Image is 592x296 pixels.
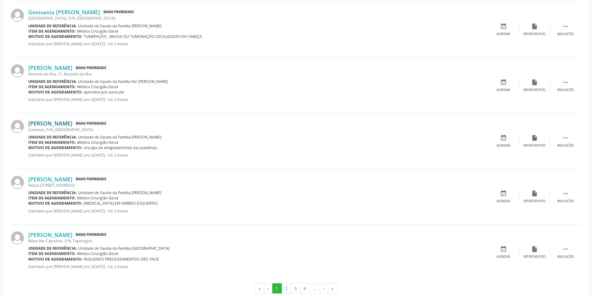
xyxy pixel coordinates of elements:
i:  [562,190,569,197]
b: Item de agendamento: [28,251,76,256]
img: img [11,176,24,189]
div: Nova dos Cajueiros, S/N, Taperagua [28,238,488,244]
span: Baixa Prioridade [102,9,135,16]
button: Go to page 4 [300,283,310,294]
p: Solicitado por [PERSON_NAME] em 2[DATE] - há 2 meses [28,97,488,102]
span: Unidade de Saude da Familia [PERSON_NAME] [78,190,161,195]
span: Unidade de Saude da Familia Ver [PERSON_NAME] [78,79,168,84]
i: event_available [500,23,507,30]
div: Recanto da Ilha, 11, Recanto da Ilha [28,71,488,77]
span: Médico Cirurgião Geral [77,140,118,145]
button: Go to page 1 [272,283,282,294]
span: Médico Cirurgião Geral [77,251,118,256]
p: Solicitado por [PERSON_NAME] em 2[DATE] - há 2 meses [28,153,488,158]
div: Nossa [STREET_ADDRESS] [28,183,488,188]
div: Mais ações [557,143,574,148]
span: cirurgia de amigdalectomia das palatinas. [84,145,158,150]
div: Exportar (PDF) [523,199,546,203]
i: insert_drive_file [531,134,538,141]
b: Unidade de referência: [28,246,77,251]
i: insert_drive_file [531,190,538,197]
img: img [11,231,24,244]
img: img [11,64,24,77]
span: Médico Cirurgião Geral [77,29,118,34]
div: Mais ações [557,88,574,92]
button: Go to next page [320,283,328,294]
div: Camarao, S/N, [GEOGRAPHIC_DATA] [28,127,488,132]
p: Solicitado por [PERSON_NAME] em 2[DATE] - há 2 meses [28,41,488,47]
b: Item de agendamento: [28,140,76,145]
a: [PERSON_NAME] [28,176,72,183]
b: Item de agendamento: [28,195,76,201]
div: Mais ações [557,32,574,36]
div: Agendar [497,88,510,92]
div: Agendar [497,32,510,36]
span: Baixa Prioridade [75,176,108,182]
b: Unidade de referência: [28,134,77,140]
span: Unidade de Saude da Familia [PERSON_NAME] [78,134,161,140]
a: [PERSON_NAME] [28,231,72,238]
div: Exportar (PDF) [523,143,546,148]
span: PEQUENOS PREOCEDIMENTOS OBS: FACE [84,257,159,262]
b: Unidade de referência: [28,23,77,29]
b: Motivo de agendamento: [28,34,82,39]
div: Agendar [497,199,510,203]
b: Item de agendamento: [28,29,76,34]
span: TUMEFAÇÃO , MASSA OU TUMORAÇÃO LOCALIZADAS DA CABEÇA. [84,34,203,39]
span: Baixa Prioridade [75,65,108,71]
img: img [11,120,24,133]
b: Unidade de referência: [28,79,77,84]
i: insert_drive_file [531,79,538,86]
b: Motivo de agendamento: [28,257,82,262]
b: Motivo de agendamento: [28,145,82,150]
i: event_available [500,246,507,253]
i: insert_drive_file [531,246,538,253]
span: Médico Cirurgião Geral [77,84,118,89]
i: event_available [500,190,507,197]
b: Motivo de agendamento: [28,201,82,206]
i:  [562,79,569,86]
i: event_available [500,79,507,86]
button: Go to page 2 [282,283,291,294]
i: event_available [500,134,507,141]
span: [MEDICAL_DATA] EM OMBRO ESQUERDO. [84,201,158,206]
button: Go to last page [328,283,337,294]
div: Mais ações [557,255,574,259]
span: Baixa Prioridade [75,120,108,127]
p: Solicitado por [PERSON_NAME] em 2[DATE] - há 2 meses [28,208,488,214]
div: Exportar (PDF) [523,32,546,36]
div: Exportar (PDF) [523,255,546,259]
span: Unidade de Saude da Familia [PERSON_NAME] [78,23,161,29]
span: Baixa Prioridade [75,232,108,238]
button: Go to page 3 [291,283,301,294]
b: Unidade de referência: [28,190,77,195]
b: Motivo de agendamento: [28,89,82,95]
span: Unidade de Saude da Familia [GEOGRAPHIC_DATA] [78,246,170,251]
i: insert_drive_file [531,23,538,30]
a: [PERSON_NAME] [28,120,72,127]
span: apendice pre auricular [84,89,125,95]
a: Genivania [PERSON_NAME] [28,9,100,16]
div: [GEOGRAPHIC_DATA], S/N, [GEOGRAPHIC_DATA] [28,16,488,21]
img: img [11,9,24,22]
div: Agendar [497,143,510,148]
div: Agendar [497,255,510,259]
ul: Pagination [11,283,581,294]
b: Item de agendamento: [28,84,76,89]
p: Solicitado por [PERSON_NAME] em 2[DATE] - há 2 meses [28,264,488,269]
i:  [562,246,569,253]
i:  [562,23,569,30]
a: [PERSON_NAME] [28,64,72,71]
span: Médico Cirurgião Geral [77,195,118,201]
div: Mais ações [557,199,574,203]
div: Exportar (PDF) [523,88,546,92]
i:  [562,134,569,141]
